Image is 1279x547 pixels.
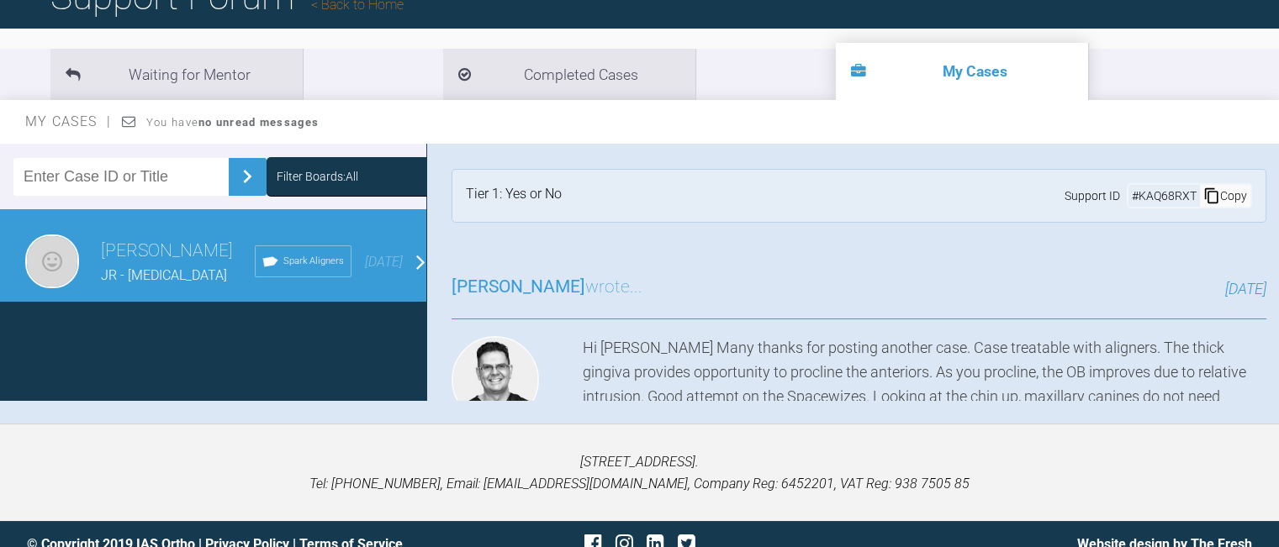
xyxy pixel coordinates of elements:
[1065,187,1120,205] span: Support ID
[1128,187,1200,205] div: # KAQ68RXT
[198,116,319,129] strong: no unread messages
[50,49,303,100] li: Waiting for Mentor
[25,113,112,129] span: My Cases
[234,163,261,190] img: chevronRight.28bd32b0.svg
[25,234,79,288] img: Katie McKay
[101,237,255,266] h3: [PERSON_NAME]
[365,254,403,270] span: [DATE]
[146,116,319,129] span: You have
[836,43,1088,100] li: My Cases
[101,267,227,283] span: JR - [MEDICAL_DATA]
[1225,280,1266,297] span: [DATE]
[13,158,229,196] input: Enter Case ID or Title
[277,167,358,186] div: Filter Boards: All
[452,336,539,423] img: Geoff Stone
[583,336,1266,529] div: Hi [PERSON_NAME] Many thanks for posting another case. Case treatable with aligners. The thick gi...
[283,254,344,269] span: Spark Aligners
[452,273,642,302] h3: wrote...
[466,183,562,208] div: Tier 1: Yes or No
[1200,185,1250,207] div: Copy
[443,49,695,100] li: Completed Cases
[27,451,1252,494] p: [STREET_ADDRESS]. Tel: [PHONE_NUMBER], Email: [EMAIL_ADDRESS][DOMAIN_NAME], Company Reg: 6452201,...
[452,276,585,297] span: [PERSON_NAME]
